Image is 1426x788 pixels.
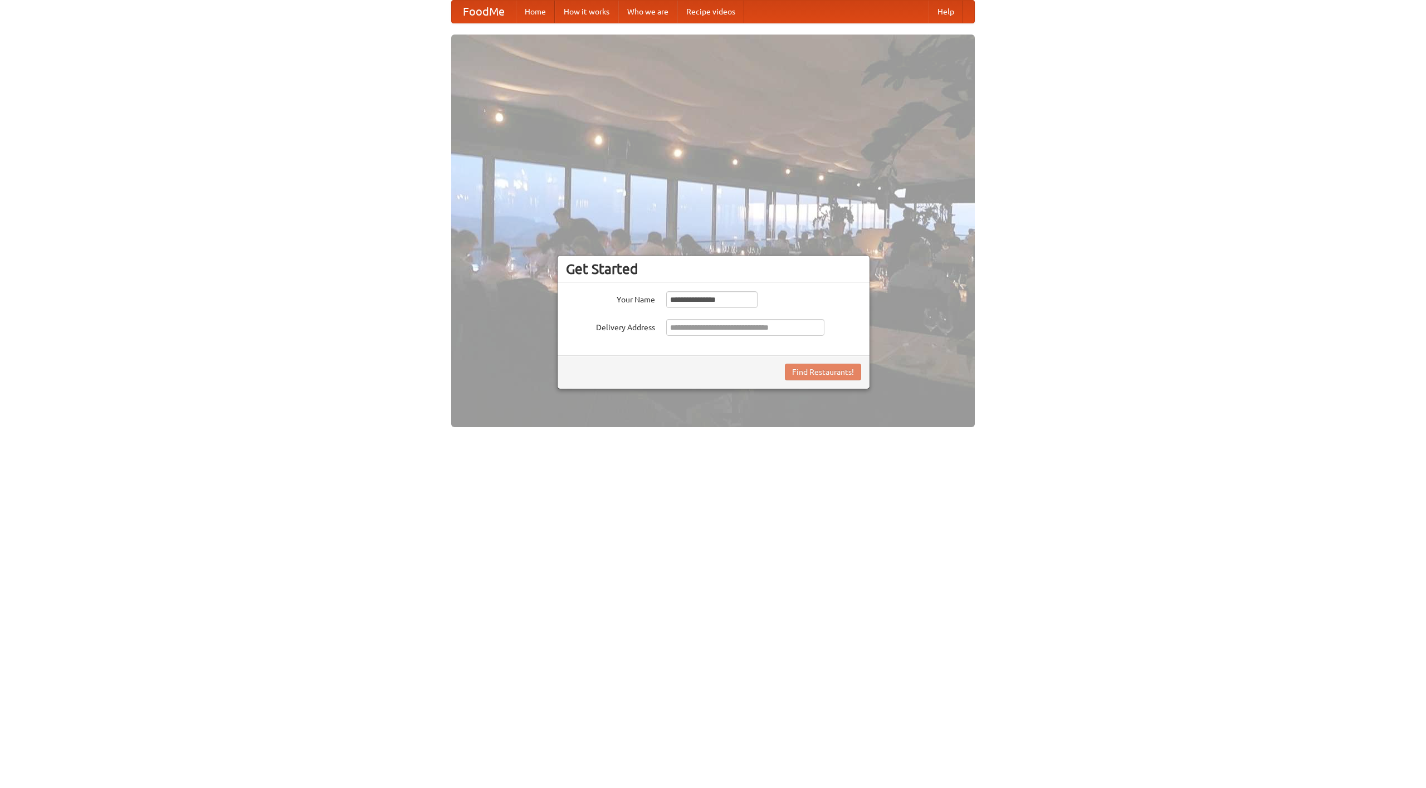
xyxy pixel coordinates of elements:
a: Recipe videos [677,1,744,23]
a: Help [929,1,963,23]
h3: Get Started [566,261,861,277]
label: Delivery Address [566,319,655,333]
a: How it works [555,1,618,23]
a: FoodMe [452,1,516,23]
a: Who we are [618,1,677,23]
button: Find Restaurants! [785,364,861,380]
label: Your Name [566,291,655,305]
a: Home [516,1,555,23]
